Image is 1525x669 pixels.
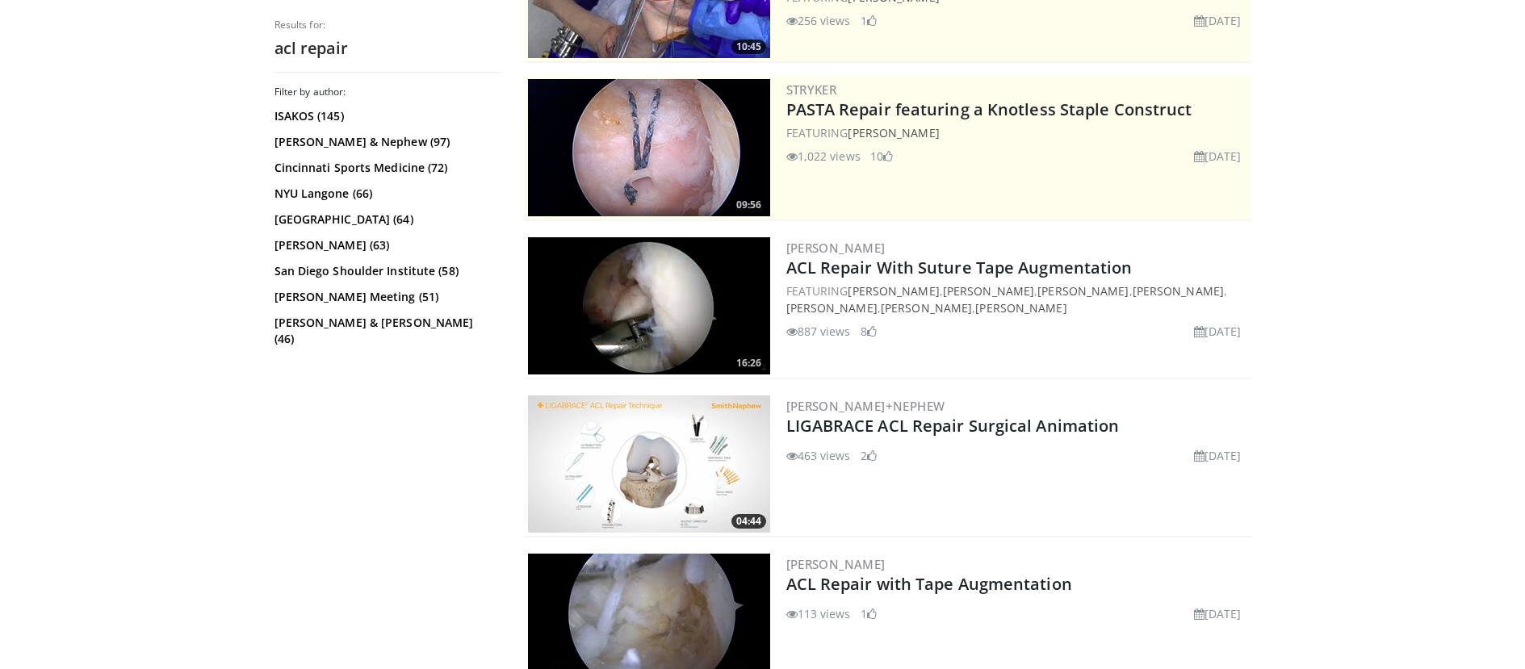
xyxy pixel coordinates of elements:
[881,300,972,316] a: [PERSON_NAME]
[274,186,496,202] a: NYU Langone (66)
[528,395,770,533] a: 04:44
[731,514,766,529] span: 04:44
[786,573,1072,595] a: ACL Repair with Tape Augmentation
[786,257,1133,278] a: ACL Repair With Suture Tape Augmentation
[870,148,893,165] li: 10
[274,237,496,253] a: [PERSON_NAME] (63)
[274,289,496,305] a: [PERSON_NAME] Meeting (51)
[1037,283,1129,299] a: [PERSON_NAME]
[528,395,770,533] img: 9282cbf3-48cf-49d7-abef-ea08f7b20bf3.300x170_q85_crop-smart_upscale.jpg
[786,12,851,29] li: 256 views
[731,356,766,370] span: 16:26
[861,323,877,340] li: 8
[848,283,939,299] a: [PERSON_NAME]
[1194,447,1242,464] li: [DATE]
[786,300,878,316] a: [PERSON_NAME]
[528,79,770,216] img: 84acc7eb-cb93-455a-a344-5c35427a46c1.png.300x170_q85_crop-smart_upscale.png
[786,447,851,464] li: 463 views
[274,263,496,279] a: San Diego Shoulder Institute (58)
[786,82,837,98] a: Stryker
[274,38,501,59] h2: acl repair
[1194,323,1242,340] li: [DATE]
[786,282,1248,316] div: FEATURING , , , , , ,
[786,124,1248,141] div: FEATURING
[861,447,877,464] li: 2
[731,40,766,54] span: 10:45
[528,237,770,374] img: 776847af-3f42-4dea-84f5-8d470f0e35de.300x170_q85_crop-smart_upscale.jpg
[731,198,766,212] span: 09:56
[274,19,501,31] p: Results for:
[786,98,1192,120] a: PASTA Repair featuring a Knotless Staple Construct
[861,12,877,29] li: 1
[1194,148,1242,165] li: [DATE]
[1133,283,1224,299] a: [PERSON_NAME]
[274,86,501,98] h3: Filter by author:
[786,323,851,340] li: 887 views
[274,134,496,150] a: [PERSON_NAME] & Nephew (97)
[975,300,1066,316] a: [PERSON_NAME]
[274,160,496,176] a: Cincinnati Sports Medicine (72)
[274,108,496,124] a: ISAKOS (145)
[786,148,861,165] li: 1,022 views
[528,237,770,374] a: 16:26
[848,125,939,140] a: [PERSON_NAME]
[786,415,1120,437] a: LIGABRACE ACL Repair Surgical Animation
[274,315,496,347] a: [PERSON_NAME] & [PERSON_NAME] (46)
[943,283,1034,299] a: [PERSON_NAME]
[528,79,770,216] a: 09:56
[786,240,886,256] a: [PERSON_NAME]
[786,398,945,414] a: [PERSON_NAME]+Nephew
[861,605,877,622] li: 1
[1194,12,1242,29] li: [DATE]
[1194,605,1242,622] li: [DATE]
[786,605,851,622] li: 113 views
[274,211,496,228] a: [GEOGRAPHIC_DATA] (64)
[786,556,886,572] a: [PERSON_NAME]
